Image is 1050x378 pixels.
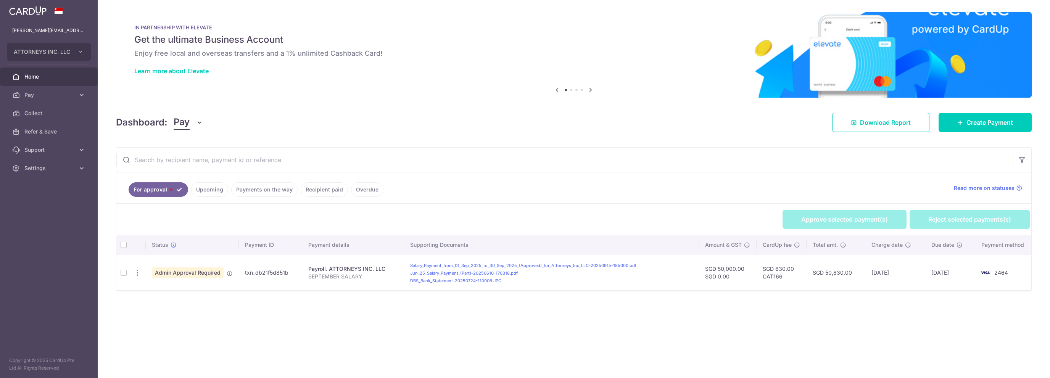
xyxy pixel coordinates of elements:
[301,182,348,197] a: Recipient paid
[860,118,911,127] span: Download Report
[174,115,190,130] span: Pay
[239,255,302,290] td: txn_db21f5d851b
[24,109,75,117] span: Collect
[24,91,75,99] span: Pay
[954,184,1015,192] span: Read more on statuses
[116,148,1013,172] input: Search by recipient name, payment id or reference
[191,182,228,197] a: Upcoming
[134,67,209,75] a: Learn more about Elevate
[116,12,1032,98] img: Renovation banner
[807,255,865,290] td: SGD 50,830.00
[763,241,792,249] span: CardUp fee
[7,43,91,61] button: ATTORNEYS INC. LLC
[939,113,1032,132] a: Create Payment
[410,263,636,268] a: Salary_Payment_from_01_Sep_2025_to_30_Sep_2025_(Approved)_for_Attorneys_Inc_LLC-20250915-185000.pdf
[24,146,75,154] span: Support
[308,265,398,273] div: Payroll. ATTORNEYS INC. LLC
[705,241,742,249] span: Amount & GST
[871,241,903,249] span: Charge date
[14,48,70,56] span: ATTORNEYS INC. LLC
[308,273,398,280] p: SEPTEMBER SALARY
[24,164,75,172] span: Settings
[24,73,75,80] span: Home
[832,113,929,132] a: Download Report
[351,182,383,197] a: Overdue
[813,241,838,249] span: Total amt.
[757,255,807,290] td: SGD 830.00 CAT166
[931,241,954,249] span: Due date
[1001,355,1042,374] iframe: Opens a widget where you can find more information
[954,184,1022,192] a: Read more on statuses
[231,182,298,197] a: Payments on the way
[9,6,47,15] img: CardUp
[410,278,501,283] a: DBS_Bank_Statement-20250724-110906.JPG
[134,24,1013,31] p: IN PARTNERSHIP WITH ELEVATE
[865,255,925,290] td: [DATE]
[12,27,85,34] p: [PERSON_NAME][EMAIL_ADDRESS][DOMAIN_NAME]
[404,235,699,255] th: Supporting Documents
[134,49,1013,58] h6: Enjoy free local and overseas transfers and a 1% unlimited Cashback Card!
[975,235,1034,255] th: Payment method
[134,34,1013,46] h5: Get the ultimate Business Account
[978,268,993,277] img: Bank Card
[699,255,757,290] td: SGD 50,000.00 SGD 0.00
[239,235,302,255] th: Payment ID
[994,269,1008,276] span: 2464
[152,267,224,278] span: Admin Approval Required
[116,116,167,129] h4: Dashboard:
[152,241,168,249] span: Status
[24,128,75,135] span: Refer & Save
[410,270,518,276] a: Jun_25_Salary_Payment_(Part)-20250610-170318.pdf
[302,235,404,255] th: Payment details
[966,118,1013,127] span: Create Payment
[129,182,188,197] a: For approval
[925,255,975,290] td: [DATE]
[174,115,203,130] button: Pay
